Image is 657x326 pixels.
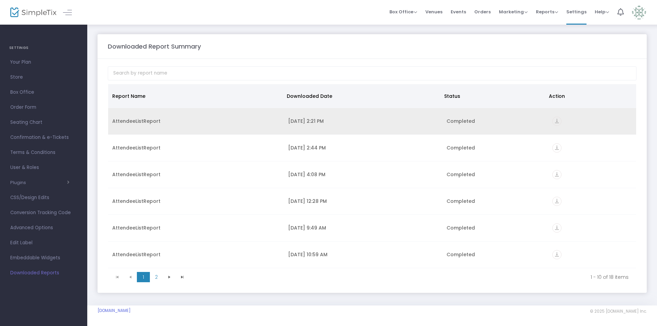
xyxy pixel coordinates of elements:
[180,274,185,280] span: Go to the last page
[10,73,77,82] span: Store
[552,223,562,233] i: vertical_align_bottom
[552,197,632,206] div: https://go.SimpleTix.com/1y4b3
[112,118,280,125] div: AttendeeListReport
[10,103,77,112] span: Order Form
[10,118,77,127] span: Seating Chart
[447,171,544,178] div: Completed
[447,118,544,125] div: Completed
[425,3,442,21] span: Venues
[552,117,632,126] div: https://go.SimpleTix.com/8rz0t
[167,274,172,280] span: Go to the next page
[194,274,629,281] kendo-pager-info: 1 - 10 of 18 items
[447,224,544,231] div: Completed
[10,193,77,202] span: CSS/Design Edits
[451,3,466,21] span: Events
[552,225,562,232] a: vertical_align_bottom
[552,143,562,153] i: vertical_align_bottom
[10,269,77,277] span: Downloaded Reports
[112,144,280,151] div: AttendeeListReport
[595,9,609,15] span: Help
[552,170,632,179] div: https://go.SimpleTix.com/t2y65
[288,224,438,231] div: 7/15/2025 9:49 AM
[552,143,632,153] div: https://go.SimpleTix.com/y7qz0
[112,251,280,258] div: AttendeeListReport
[552,170,562,179] i: vertical_align_bottom
[288,144,438,151] div: 7/28/2025 2:44 PM
[10,253,77,262] span: Embeddable Widgets
[10,238,77,247] span: Edit Label
[98,308,131,313] a: [DOMAIN_NAME]
[552,117,562,126] i: vertical_align_bottom
[108,66,636,80] input: Search by report name
[10,58,77,67] span: Your Plan
[552,223,632,233] div: https://go.SimpleTix.com/b3vht
[474,3,491,21] span: Orders
[163,272,176,282] span: Go to the next page
[108,84,636,269] div: Data table
[288,118,438,125] div: 8/11/2025 2:21 PM
[447,144,544,151] div: Completed
[112,224,280,231] div: AttendeeListReport
[283,84,440,108] th: Downloaded Date
[552,250,562,259] i: vertical_align_bottom
[552,252,562,259] a: vertical_align_bottom
[552,250,632,259] div: https://go.SimpleTix.com/ebp41
[10,163,77,172] span: User & Roles
[499,9,528,15] span: Marketing
[389,9,417,15] span: Box Office
[150,272,163,282] span: Page 2
[10,88,77,97] span: Box Office
[566,3,587,21] span: Settings
[288,198,438,205] div: 7/18/2025 12:28 PM
[552,197,562,206] i: vertical_align_bottom
[590,309,647,314] span: © 2025 [DOMAIN_NAME] Inc.
[552,145,562,152] a: vertical_align_bottom
[112,171,280,178] div: AttendeeListReport
[137,272,150,282] span: Page 1
[447,198,544,205] div: Completed
[10,148,77,157] span: Terms & Conditions
[536,9,558,15] span: Reports
[10,133,77,142] span: Confirmation & e-Tickets
[440,84,545,108] th: Status
[552,199,562,206] a: vertical_align_bottom
[288,251,438,258] div: 7/9/2025 10:59 AM
[552,172,562,179] a: vertical_align_bottom
[9,41,78,55] h4: SETTINGS
[447,251,544,258] div: Completed
[10,180,69,185] button: Plugins
[112,198,280,205] div: AttendeeListReport
[545,84,632,108] th: Action
[176,272,189,282] span: Go to the last page
[10,208,77,217] span: Conversion Tracking Code
[552,119,562,126] a: vertical_align_bottom
[108,84,283,108] th: Report Name
[288,171,438,178] div: 7/24/2025 4:08 PM
[10,223,77,232] span: Advanced Options
[108,42,201,51] m-panel-title: Downloaded Report Summary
